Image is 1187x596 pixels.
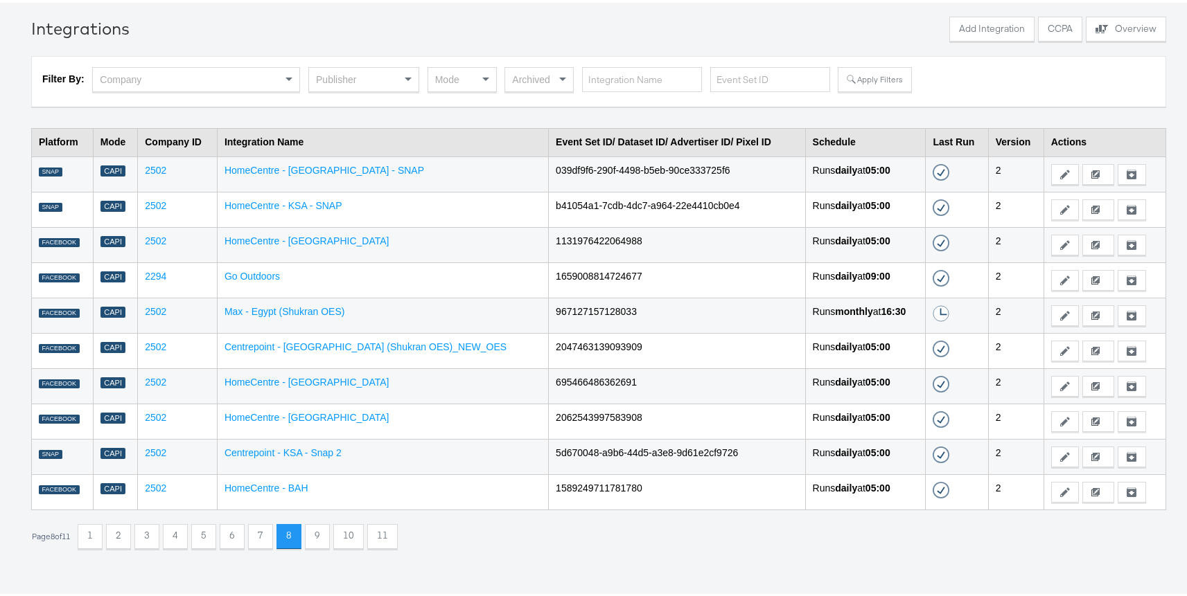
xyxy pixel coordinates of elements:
th: Last Run [926,125,988,154]
button: 1 [78,521,103,546]
th: Company ID [138,125,218,154]
td: 1659008814724677 [549,260,805,295]
td: Runs at [805,260,926,295]
td: 039df9f6-290f-4498-b5eb-90ce333725f6 [549,154,805,189]
td: 2 [988,224,1044,260]
strong: 05:00 [865,480,890,491]
a: 2502 [145,197,166,208]
td: 695466486362691 [549,365,805,401]
div: Company [93,65,299,89]
button: 6 [220,521,245,546]
th: Mode [93,125,137,154]
td: 1131976422064988 [549,224,805,260]
td: 967127157128033 [549,295,805,330]
a: HomeCentre - [GEOGRAPHIC_DATA] [225,233,389,244]
div: Mode [428,65,496,89]
div: Page 8 of 11 [31,529,71,539]
th: Version [988,125,1044,154]
div: Publisher [309,65,419,89]
a: 2502 [145,444,166,455]
div: SNAP [39,447,62,457]
div: FACEBOOK [39,412,80,422]
a: HomeCentre - KSA - SNAP [225,197,342,208]
th: Platform [32,125,94,154]
button: Add Integration [949,14,1035,39]
td: 2047463139093909 [549,330,805,365]
td: 2062543997583908 [549,401,805,436]
a: Add Integration [949,14,1035,42]
div: Capi [100,269,126,280]
button: 2 [106,521,131,546]
div: FACEBOOK [39,341,80,351]
div: Integrations [31,14,130,37]
td: Runs at [805,401,926,436]
div: Capi [100,374,126,386]
a: 2502 [145,409,166,420]
a: CCPA [1038,14,1082,42]
button: Apply Filters [838,64,911,89]
div: SNAP [39,165,62,174]
div: FACEBOOK [39,306,80,316]
th: Actions [1044,125,1166,154]
div: FACEBOOK [39,482,80,492]
td: Runs at [805,436,926,471]
a: 2502 [145,303,166,314]
div: Capi [100,480,126,492]
strong: daily [835,233,857,244]
button: 7 [248,521,273,546]
td: 2 [988,365,1044,401]
a: Go Outdoors [225,268,280,279]
td: Runs at [805,330,926,365]
td: 2 [988,154,1044,189]
button: Overview [1086,14,1166,39]
div: FACEBOOK [39,271,80,280]
button: 3 [134,521,159,546]
a: Centrepoint - KSA - Snap 2 [225,444,342,455]
a: 2502 [145,374,166,385]
strong: 05:00 [865,197,890,208]
strong: monthly [835,303,872,314]
a: HomeCentre - [GEOGRAPHIC_DATA] [225,374,389,385]
button: 4 [163,521,188,546]
td: 2 [988,295,1044,330]
td: 2 [988,189,1044,224]
a: Overview [1086,14,1166,42]
strong: daily [835,444,857,455]
a: Max - Egypt (Shukran OES) [225,303,345,314]
div: FACEBOOK [39,377,80,386]
div: Archived [505,65,573,89]
td: Runs at [805,471,926,507]
div: Capi [100,445,126,457]
strong: 05:00 [865,444,890,455]
td: 1589249711781780 [549,471,805,507]
strong: daily [835,409,857,420]
div: SNAP [39,200,62,210]
div: Capi [100,163,126,174]
div: Capi [100,233,126,245]
div: Capi [100,339,126,351]
td: 2 [988,436,1044,471]
input: Integration Name [582,64,702,90]
strong: daily [835,480,857,491]
td: 2 [988,260,1044,295]
td: b41054a1-7cdb-4dc7-a964-22e4410cb0e4 [549,189,805,224]
strong: Filter By: [42,71,85,82]
td: Runs at [805,189,926,224]
td: 2 [988,471,1044,507]
td: Runs at [805,365,926,401]
td: Runs at [805,154,926,189]
button: 5 [191,521,216,546]
a: HomeCentre - [GEOGRAPHIC_DATA] - SNAP [225,162,424,173]
strong: 05:00 [865,409,890,420]
a: 2502 [145,338,166,350]
strong: 05:00 [865,338,890,350]
strong: 05:00 [865,374,890,385]
strong: daily [835,374,857,385]
button: CCPA [1038,14,1082,39]
a: 2502 [145,233,166,244]
a: 2294 [145,268,166,279]
td: Runs at [805,224,926,260]
strong: daily [835,162,857,173]
div: Capi [100,410,126,422]
td: 2 [988,401,1044,436]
